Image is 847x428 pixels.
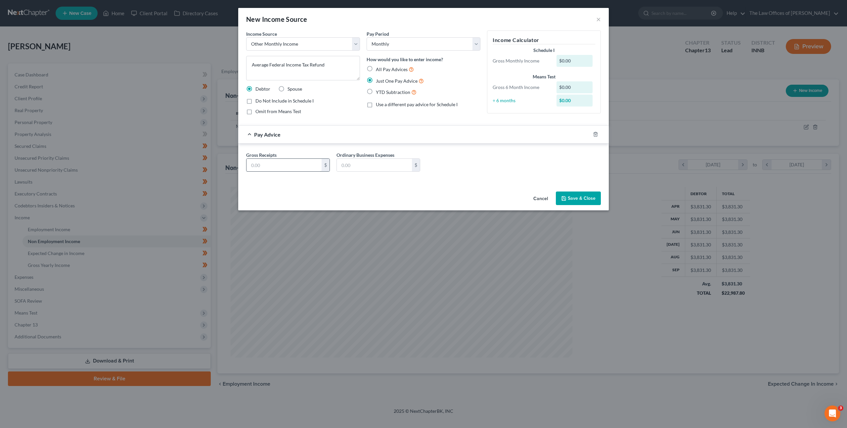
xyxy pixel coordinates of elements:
[246,159,322,171] input: 0.00
[493,47,595,54] div: Schedule I
[557,95,593,107] div: $0.00
[246,15,307,24] div: New Income Source
[322,159,330,171] div: $
[367,30,389,37] label: Pay Period
[557,55,593,67] div: $0.00
[493,73,595,80] div: Means Test
[254,131,281,138] span: Pay Advice
[557,81,593,93] div: $0.00
[376,78,418,84] span: Just One Pay Advice
[596,15,601,23] button: ×
[255,86,270,92] span: Debtor
[246,31,277,37] span: Income Source
[412,159,420,171] div: $
[367,56,443,63] label: How would you like to enter income?
[376,89,410,95] span: YTD Subtraction
[336,151,394,158] label: Ordinary Business Expenses
[288,86,302,92] span: Spouse
[489,58,553,64] div: Gross Monthly Income
[556,192,601,205] button: Save & Close
[246,151,277,158] label: Gross Receipts
[489,97,553,104] div: ÷ 6 months
[337,159,412,171] input: 0.00
[376,66,408,72] span: All Pay Advices
[255,98,314,104] span: Do Not Include in Schedule I
[528,192,553,205] button: Cancel
[376,102,458,107] span: Use a different pay advice for Schedule I
[493,36,595,44] h5: Income Calculator
[825,406,840,421] iframe: Intercom live chat
[838,406,843,411] span: 3
[489,84,553,91] div: Gross 6 Month Income
[255,108,301,114] span: Omit from Means Test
